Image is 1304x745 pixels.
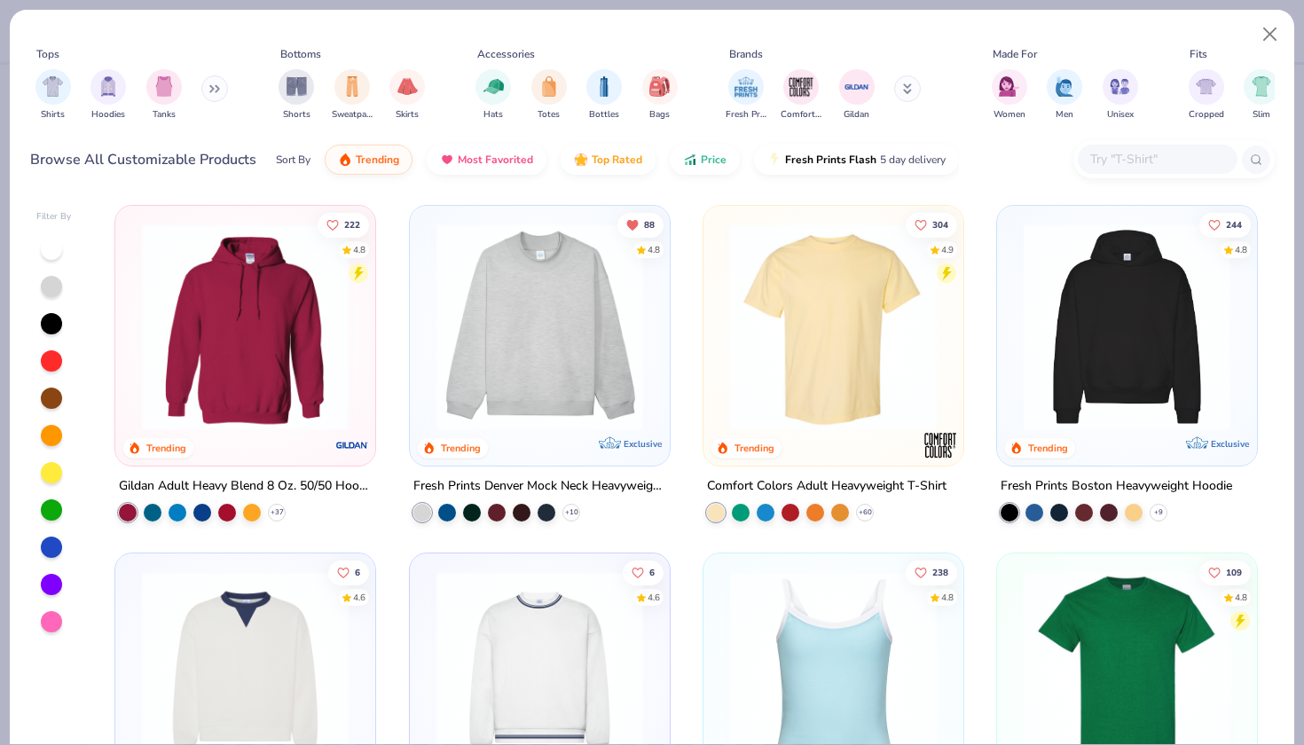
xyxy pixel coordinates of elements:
div: Sort By [276,152,310,168]
span: Price [701,153,727,167]
img: flash.gif [767,153,782,167]
div: filter for Hoodies [90,69,126,122]
img: Cropped Image [1196,76,1216,97]
div: 4.9 [941,243,954,256]
button: filter button [35,69,71,122]
button: filter button [332,69,373,122]
div: filter for Slim [1244,69,1279,122]
button: filter button [992,69,1027,122]
div: filter for Unisex [1103,69,1138,122]
img: Sweatpants Image [342,76,362,97]
span: Tanks [153,108,176,122]
span: Men [1056,108,1073,122]
span: Trending [356,153,399,167]
span: Sweatpants [332,108,373,122]
div: Fits [1190,46,1207,62]
button: filter button [1244,69,1279,122]
span: Fresh Prints [726,108,766,122]
div: Filter By [36,210,72,223]
span: 6 [648,569,654,577]
span: Shirts [41,108,65,122]
div: filter for Gildan [839,69,875,122]
span: Exclusive [624,438,662,450]
span: Women [994,108,1025,122]
div: filter for Shorts [279,69,314,122]
span: 6 [355,569,360,577]
span: Bags [649,108,670,122]
div: Brands [729,46,763,62]
div: Comfort Colors Adult Heavyweight T-Shirt [707,475,947,498]
span: Unisex [1107,108,1134,122]
img: Slim Image [1252,76,1271,97]
div: Fresh Prints Denver Mock Neck Heavyweight Sweatshirt [413,475,666,498]
span: + 10 [564,507,577,518]
img: Unisex Image [1110,76,1130,97]
button: Like [328,561,369,585]
button: Like [1199,561,1251,585]
div: Fresh Prints Boston Heavyweight Hoodie [1001,475,1232,498]
div: filter for Shirts [35,69,71,122]
div: Accessories [477,46,535,62]
button: Like [622,561,663,585]
button: filter button [586,69,622,122]
div: filter for Bags [642,69,678,122]
button: Like [906,212,957,237]
button: filter button [642,69,678,122]
img: Tanks Image [154,76,174,97]
span: 238 [932,569,948,577]
span: 244 [1226,220,1242,229]
button: filter button [531,69,567,122]
button: filter button [389,69,425,122]
button: filter button [475,69,511,122]
button: Unlike [617,212,663,237]
span: 222 [344,220,360,229]
button: filter button [1047,69,1082,122]
img: Totes Image [539,76,559,97]
img: Bottles Image [594,76,614,97]
span: + 60 [858,507,871,518]
img: trending.gif [338,153,352,167]
img: Comfort Colors logo [923,427,958,463]
img: Skirts Image [397,76,418,97]
div: filter for Skirts [389,69,425,122]
span: Most Favorited [458,153,533,167]
img: f5d85501-0dbb-4ee4-b115-c08fa3845d83 [428,223,652,430]
span: + 9 [1154,507,1163,518]
div: 4.8 [1235,243,1247,256]
div: filter for Cropped [1189,69,1224,122]
img: Gildan Image [844,74,870,100]
button: filter button [839,69,875,122]
div: filter for Tanks [146,69,182,122]
button: filter button [781,69,821,122]
div: Made For [993,46,1037,62]
span: Hoodies [91,108,125,122]
img: Comfort Colors Image [788,74,814,100]
div: filter for Totes [531,69,567,122]
button: Trending [325,145,412,175]
img: Bags Image [649,76,669,97]
span: 304 [932,220,948,229]
span: Slim [1253,108,1270,122]
div: Bottoms [280,46,321,62]
div: Browse All Customizable Products [30,149,256,170]
div: filter for Fresh Prints [726,69,766,122]
button: filter button [279,69,314,122]
input: Try "T-Shirt" [1088,149,1225,169]
span: Totes [538,108,560,122]
img: Men Image [1055,76,1074,97]
span: + 37 [271,507,284,518]
div: filter for Sweatpants [332,69,373,122]
button: filter button [90,69,126,122]
div: filter for Hats [475,69,511,122]
span: Skirts [396,108,419,122]
img: Gildan logo [335,427,371,463]
span: Gildan [844,108,869,122]
img: Shorts Image [287,76,307,97]
div: filter for Men [1047,69,1082,122]
button: Price [670,145,740,175]
img: 91acfc32-fd48-4d6b-bdad-a4c1a30ac3fc [1015,223,1239,430]
div: filter for Bottles [586,69,622,122]
img: Shirts Image [43,76,63,97]
button: filter button [726,69,766,122]
span: 109 [1226,569,1242,577]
